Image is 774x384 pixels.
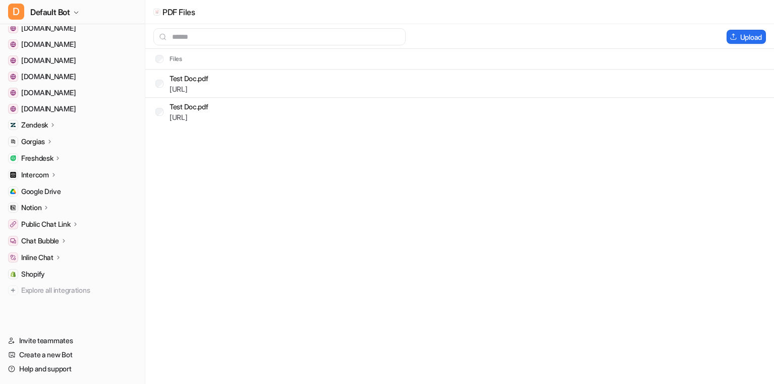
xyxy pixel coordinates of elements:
p: Public Chat Link [21,219,71,229]
img: Gorgias [10,139,16,145]
a: [URL] [170,85,188,93]
span: Explore all integrations [21,282,137,298]
img: www.codesprintconsulting.com [10,57,16,63]
img: Zendesk [10,122,16,128]
a: [URL] [170,113,188,121]
img: Inline Chat [10,254,16,261]
span: [DOMAIN_NAME] [21,88,76,98]
a: www.codesprintconsulting.com[DOMAIN_NAME] [4,53,141,68]
p: Zendesk [21,120,48,130]
img: docs.cleartax.in [10,74,16,80]
a: Create a new Bot [4,348,141,362]
img: faq.heartandsoil.co [10,41,16,47]
img: explore all integrations [8,285,18,295]
span: D [8,4,24,20]
span: [DOMAIN_NAME] [21,55,76,66]
p: Gorgias [21,137,45,147]
p: Notion [21,203,41,213]
a: Explore all integrations [4,283,141,297]
a: news.cleartax.in[DOMAIN_NAME] [4,102,141,116]
p: Freshdesk [21,153,53,163]
a: faq.heartandsoil.co[DOMAIN_NAME] [4,37,141,51]
span: Shopify [21,269,45,279]
img: Intercom [10,172,16,178]
img: cleartax.in [10,25,16,31]
a: docs.cleartax.in[DOMAIN_NAME] [4,70,141,84]
p: Test Doc.pdf [170,101,208,112]
span: [DOMAIN_NAME] [21,104,76,114]
a: accounts.cleartax.in[DOMAIN_NAME] [4,86,141,100]
button: Upload [727,30,766,44]
img: Notion [10,205,16,211]
p: Intercom [21,170,49,180]
img: Chat Bubble [10,238,16,244]
img: Freshdesk [10,155,16,161]
th: Files [147,53,183,65]
a: Google DriveGoogle Drive [4,184,141,199]
p: Inline Chat [21,252,53,263]
img: Public Chat Link [10,221,16,227]
a: Help and support [4,362,141,376]
a: ShopifyShopify [4,267,141,281]
img: Google Drive [10,188,16,195]
img: upload-file icon [155,10,159,14]
p: Chat Bubble [21,236,59,246]
a: Invite teammates [4,334,141,348]
img: accounts.cleartax.in [10,90,16,96]
p: Test Doc.pdf [170,73,208,84]
img: Shopify [10,271,16,277]
a: cleartax.in[DOMAIN_NAME] [4,21,141,35]
span: [DOMAIN_NAME] [21,39,76,49]
span: Default Bot [30,5,70,19]
span: [DOMAIN_NAME] [21,72,76,82]
p: PDF Files [162,7,195,17]
span: [DOMAIN_NAME] [21,23,76,33]
img: news.cleartax.in [10,106,16,112]
span: Google Drive [21,186,61,197]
